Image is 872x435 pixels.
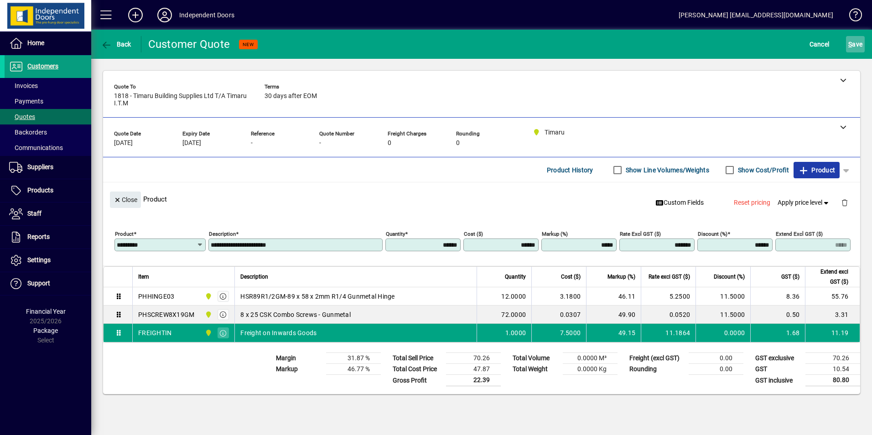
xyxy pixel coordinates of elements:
[714,272,745,282] span: Discount (%)
[326,353,381,364] td: 31.87 %
[9,113,35,120] span: Quotes
[508,364,563,375] td: Total Weight
[846,36,865,52] button: Save
[563,364,618,375] td: 0.0000 Kg
[505,272,526,282] span: Quantity
[586,324,641,342] td: 49.15
[27,186,53,194] span: Products
[110,192,141,208] button: Close
[114,93,251,107] span: 1818 - Timaru Building Supplies Ltd T/A Timaru I.T.M
[26,308,66,315] span: Financial Year
[794,162,840,178] button: Product
[388,375,446,386] td: Gross Profit
[625,364,689,375] td: Rounding
[5,226,91,249] a: Reports
[27,62,58,70] span: Customers
[103,182,860,216] div: Product
[696,324,750,342] td: 0.0000
[446,375,501,386] td: 22.39
[655,198,704,207] span: Custom Fields
[386,231,405,237] mat-label: Quantity
[33,327,58,334] span: Package
[561,272,581,282] span: Cost ($)
[696,306,750,324] td: 11.5000
[209,231,236,237] mat-label: Description
[27,210,42,217] span: Staff
[805,364,860,375] td: 10.54
[121,7,150,23] button: Add
[698,231,727,237] mat-label: Discount (%)
[647,328,690,337] div: 11.1864
[774,195,834,211] button: Apply price level
[446,364,501,375] td: 47.87
[202,310,213,320] span: Timaru
[148,37,230,52] div: Customer Quote
[27,280,50,287] span: Support
[734,198,770,207] span: Reset pricing
[751,353,805,364] td: GST exclusive
[27,39,44,47] span: Home
[776,231,823,237] mat-label: Extend excl GST ($)
[5,140,91,155] a: Communications
[5,78,91,93] a: Invoices
[810,37,830,52] span: Cancel
[501,292,526,301] span: 12.0000
[649,272,690,282] span: Rate excl GST ($)
[647,292,690,301] div: 5.2500
[750,324,805,342] td: 1.68
[9,98,43,105] span: Payments
[240,292,394,301] span: HSR89R1/2GM-89 x 58 x 2mm R1/4 Gunmetal Hinge
[114,140,133,147] span: [DATE]
[27,163,53,171] span: Suppliers
[543,162,597,178] button: Product History
[202,291,213,301] span: Timaru
[5,179,91,202] a: Products
[99,36,134,52] button: Back
[108,195,143,203] app-page-header-button: Close
[531,287,586,306] td: 3.1800
[138,292,174,301] div: PHHINGE03
[91,36,141,52] app-page-header-button: Back
[751,364,805,375] td: GST
[848,37,862,52] span: ave
[240,310,351,319] span: 8 x 25 CSK Combo Screws - Gunmetal
[501,310,526,319] span: 72.0000
[388,140,391,147] span: 0
[652,195,707,211] button: Custom Fields
[751,375,805,386] td: GST inclusive
[9,82,38,89] span: Invoices
[9,129,47,136] span: Backorders
[805,375,860,386] td: 80.80
[811,267,848,287] span: Extend excl GST ($)
[138,328,171,337] div: FREIGHTIN
[138,272,149,282] span: Item
[689,364,743,375] td: 0.00
[456,140,460,147] span: 0
[798,163,835,177] span: Product
[750,287,805,306] td: 8.36
[150,7,179,23] button: Profile
[689,353,743,364] td: 0.00
[27,256,51,264] span: Settings
[834,192,856,213] button: Delete
[531,306,586,324] td: 0.0307
[807,36,832,52] button: Cancel
[508,353,563,364] td: Total Volume
[547,163,593,177] span: Product History
[805,353,860,364] td: 70.26
[251,140,253,147] span: -
[5,156,91,179] a: Suppliers
[730,195,774,211] button: Reset pricing
[114,192,137,207] span: Close
[842,2,861,31] a: Knowledge Base
[531,324,586,342] td: 7.5000
[542,231,568,237] mat-label: Markup (%)
[5,249,91,272] a: Settings
[805,287,860,306] td: 55.76
[805,306,860,324] td: 3.31
[5,124,91,140] a: Backorders
[607,272,635,282] span: Markup (%)
[138,310,194,319] div: PHSCREW8X19GM
[271,353,326,364] td: Margin
[5,109,91,124] a: Quotes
